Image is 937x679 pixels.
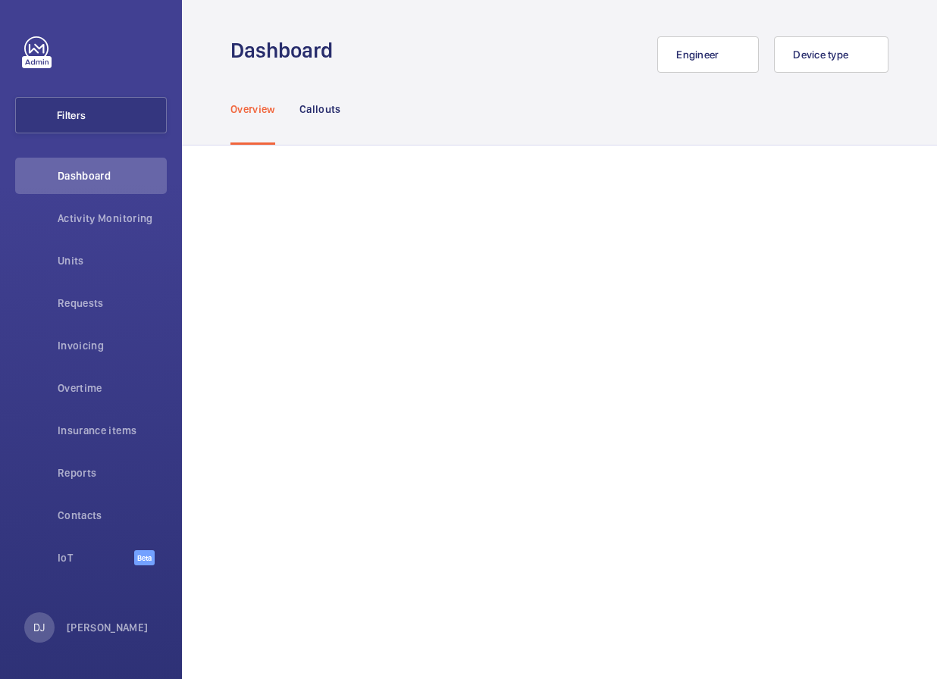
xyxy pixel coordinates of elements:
span: Requests [58,296,167,311]
p: DJ [33,620,45,635]
span: Reports [58,465,167,480]
span: Beta [134,550,155,565]
span: Overtime [58,380,167,396]
span: Engineer [676,48,719,61]
span: Contacts [58,508,167,523]
button: Device type [774,36,888,73]
button: Filters [15,97,167,133]
h1: Dashboard [230,36,342,64]
span: Invoicing [58,338,167,353]
p: [PERSON_NAME] [67,620,149,635]
span: Insurance items [58,423,167,438]
p: Callouts [299,102,341,117]
span: Device type [793,48,848,61]
span: Filters [57,108,86,123]
span: Dashboard [58,168,167,183]
span: Activity Monitoring [58,211,167,226]
p: Overview [230,102,275,117]
button: Engineer [657,36,759,73]
span: IoT [58,550,134,565]
span: Units [58,253,167,268]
